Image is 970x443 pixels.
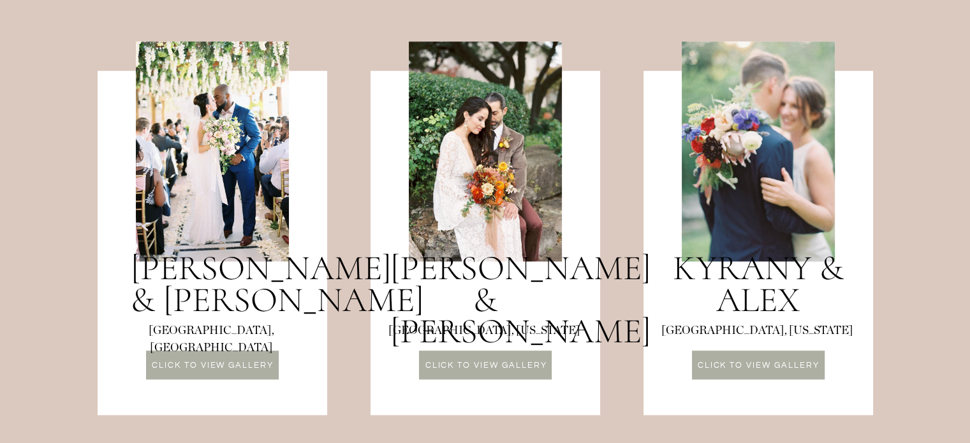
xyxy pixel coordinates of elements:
a: Click to VIEW GALLERY [147,361,279,378]
a: [PERSON_NAME] &[PERSON_NAME] [390,252,581,318]
h3: [PERSON_NAME] & [PERSON_NAME] [390,252,581,318]
p: [GEOGRAPHIC_DATA], [US_STATE] [643,323,872,343]
a: CLICK TO VIEW GALLERY [420,361,552,372]
a: KYRANY & ALEX [663,252,854,317]
a: [PERSON_NAME] & [PERSON_NAME] [131,252,298,316]
a: CLICK TO VIEW GALLERY [693,361,825,372]
a: [GEOGRAPHIC_DATA], [GEOGRAPHIC_DATA] [97,323,327,341]
p: [GEOGRAPHIC_DATA], [US_STATE] [370,323,599,340]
